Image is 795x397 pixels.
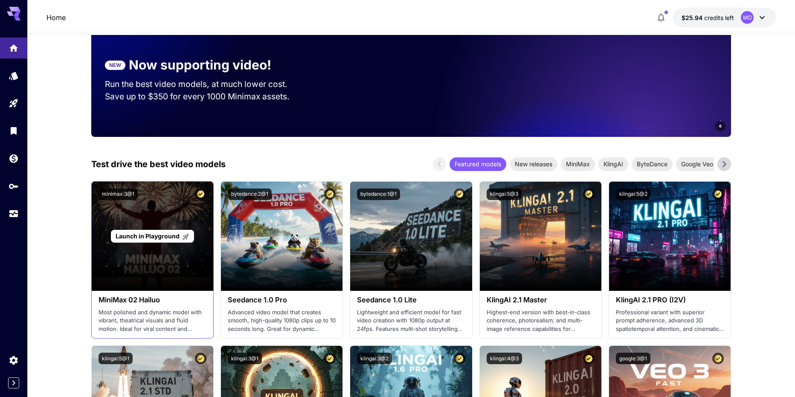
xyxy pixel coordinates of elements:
[719,123,722,129] span: 6
[682,13,734,22] div: $25.93784
[8,377,19,388] button: Expand sidebar
[673,8,776,27] button: $25.93784MD
[598,157,628,171] div: KlingAI
[9,153,19,164] div: Wallet
[487,188,522,200] button: klingai:5@3
[221,182,342,291] img: alt
[583,353,595,364] button: Certified Model – Vetted for best performance and includes a commercial license.
[487,296,595,304] h3: KlingAI 2.1 Master
[9,98,19,109] div: Playground
[9,181,19,191] div: API Keys
[9,70,19,81] div: Models
[598,159,628,168] span: KlingAI
[195,188,206,200] button: Certified Model – Vetted for best performance and includes a commercial license.
[129,55,271,75] p: Now supporting video!
[676,157,718,171] div: Google Veo
[741,11,754,24] div: MD
[228,308,336,333] p: Advanced video model that creates smooth, high-quality 1080p clips up to 10 seconds long. Great f...
[350,182,472,291] img: alt
[357,188,400,200] button: bytedance:1@1
[357,353,392,364] button: klingai:3@2
[105,78,304,90] p: Run the best video models, at much lower cost.
[487,308,595,333] p: Highest-end version with best-in-class coherence, photorealism, and multi-image reference capabil...
[99,353,133,364] button: klingai:5@1
[357,308,465,333] p: Lightweight and efficient model for fast video creation with 1080p output at 24fps. Features mult...
[454,353,465,364] button: Certified Model – Vetted for best performance and includes a commercial license.
[454,188,465,200] button: Certified Model – Vetted for best performance and includes a commercial license.
[510,159,557,168] span: New releases
[480,182,601,291] img: alt
[632,157,673,171] div: ByteDance
[450,159,506,168] span: Featured models
[712,353,724,364] button: Certified Model – Vetted for best performance and includes a commercial license.
[111,230,194,243] a: Launch in Playground
[9,209,19,219] div: Usage
[561,157,595,171] div: MiniMax
[91,158,226,171] p: Test drive the best video models
[676,159,718,168] span: Google Veo
[324,353,336,364] button: Certified Model – Vetted for best performance and includes a commercial license.
[9,125,19,136] div: Library
[682,14,704,21] span: $25.94
[357,296,465,304] h3: Seedance 1.0 Lite
[228,296,336,304] h3: Seedance 1.0 Pro
[9,41,19,51] div: Home
[609,182,731,291] img: alt
[116,232,180,240] span: Launch in Playground
[712,188,724,200] button: Certified Model – Vetted for best performance and includes a commercial license.
[99,308,206,333] p: Most polished and dynamic model with vibrant, theatrical visuals and fluid motion. Ideal for vira...
[616,188,651,200] button: klingai:5@2
[616,296,724,304] h3: KlingAI 2.1 PRO (I2V)
[324,188,336,200] button: Certified Model – Vetted for best performance and includes a commercial license.
[228,188,272,200] button: bytedance:2@1
[704,14,734,21] span: credits left
[195,353,206,364] button: Certified Model – Vetted for best performance and includes a commercial license.
[9,355,19,365] div: Settings
[46,12,66,23] a: Home
[99,188,138,200] button: minimax:3@1
[561,159,595,168] span: MiniMax
[616,308,724,333] p: Professional variant with superior prompt adherence, advanced 3D spatiotemporal attention, and ci...
[99,296,206,304] h3: MiniMax 02 Hailuo
[583,188,595,200] button: Certified Model – Vetted for best performance and includes a commercial license.
[450,157,506,171] div: Featured models
[105,90,304,103] p: Save up to $350 for every 1000 Minimax assets.
[46,12,66,23] nav: breadcrumb
[632,159,673,168] span: ByteDance
[228,353,262,364] button: klingai:3@1
[109,61,121,69] p: NEW
[487,353,522,364] button: klingai:4@3
[510,157,557,171] div: New releases
[616,353,650,364] button: google:3@1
